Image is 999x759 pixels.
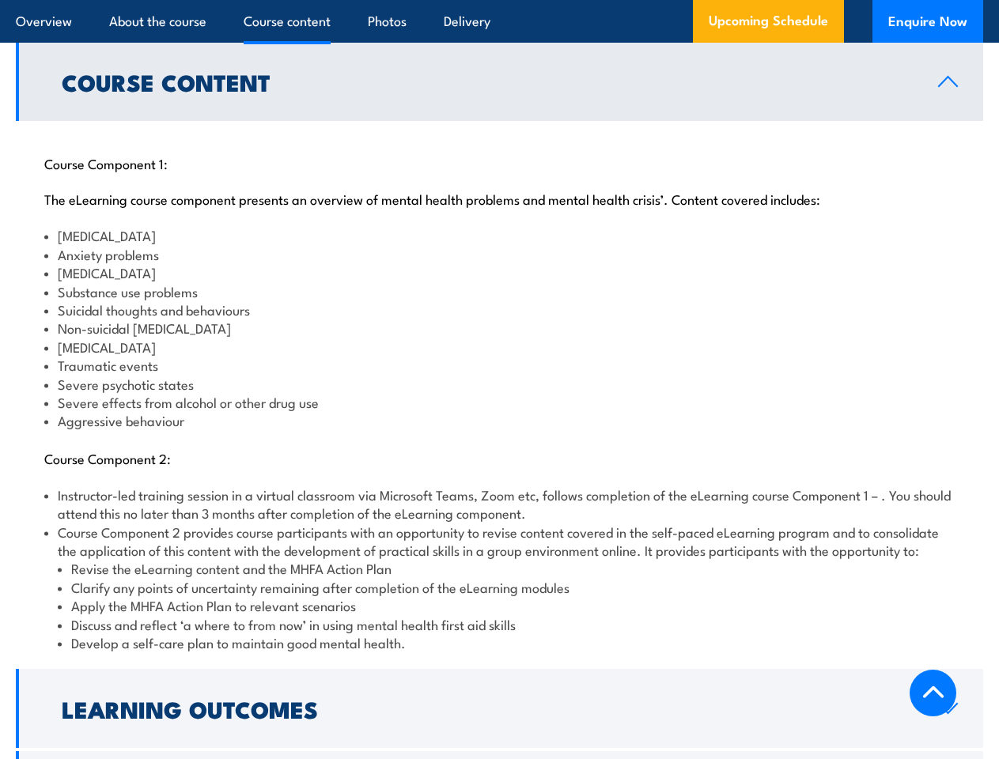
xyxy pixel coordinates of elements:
[44,485,955,523] li: Instructor-led training session in a virtual classroom via Microsoft Teams, Zoom etc, follows com...
[44,393,955,411] li: Severe effects from alcohol or other drug use
[44,338,955,356] li: [MEDICAL_DATA]
[62,698,913,719] h2: Learning Outcomes
[16,669,983,748] a: Learning Outcomes
[44,300,955,319] li: Suicidal thoughts and behaviours
[44,245,955,263] li: Anxiety problems
[44,155,955,171] p: Course Component 1:
[58,559,955,577] li: Revise the eLearning content and the MHFA Action Plan
[58,596,955,614] li: Apply the MHFA Action Plan to relevant scenarios
[44,375,955,393] li: Severe psychotic states
[44,450,955,466] p: Course Component 2:
[44,282,955,300] li: Substance use problems
[44,523,955,652] li: Course Component 2 provides course participants with an opportunity to revise content covered in ...
[62,71,913,92] h2: Course Content
[58,633,955,651] li: Develop a self-care plan to maintain good mental health.
[58,578,955,596] li: Clarify any points of uncertainty remaining after completion of the eLearning modules
[58,615,955,633] li: Discuss and reflect ‘a where to from now’ in using mental health first aid skills
[44,319,955,337] li: Non-suicidal [MEDICAL_DATA]
[44,263,955,281] li: [MEDICAL_DATA]
[44,226,955,244] li: [MEDICAL_DATA]
[44,411,955,429] li: Aggressive behaviour
[16,42,983,121] a: Course Content
[44,191,955,206] p: The eLearning course component presents an overview of mental health problems and mental health c...
[44,356,955,374] li: Traumatic events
